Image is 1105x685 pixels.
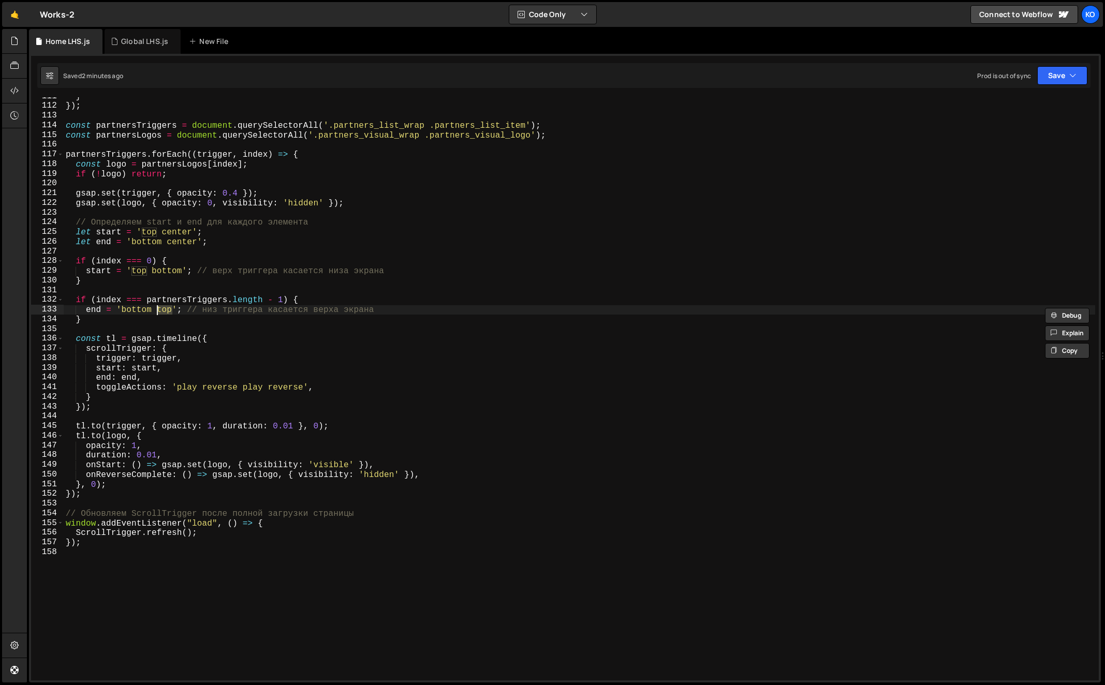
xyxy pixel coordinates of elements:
[31,286,64,295] div: 131
[31,305,64,315] div: 133
[31,499,64,509] div: 153
[189,36,232,47] div: New File
[31,101,64,111] div: 112
[31,159,64,169] div: 118
[31,411,64,421] div: 144
[31,276,64,286] div: 130
[31,237,64,247] div: 126
[31,547,64,557] div: 158
[31,392,64,402] div: 142
[31,528,64,538] div: 156
[970,5,1078,24] a: Connect to Webflow
[1045,325,1089,341] button: Explain
[31,538,64,547] div: 157
[31,334,64,344] div: 136
[40,8,75,21] div: Works-2
[1037,66,1087,85] button: Save
[31,295,64,305] div: 132
[63,71,123,80] div: Saved
[977,71,1031,80] div: Prod is out of sync
[31,509,64,518] div: 154
[31,382,64,392] div: 141
[31,130,64,140] div: 115
[31,489,64,499] div: 152
[31,470,64,480] div: 150
[31,227,64,237] div: 125
[31,353,64,363] div: 138
[31,421,64,431] div: 145
[31,140,64,150] div: 116
[31,315,64,324] div: 134
[31,198,64,208] div: 122
[31,178,64,188] div: 120
[1045,308,1089,323] button: Debug
[31,363,64,373] div: 139
[31,402,64,412] div: 143
[31,460,64,470] div: 149
[2,2,27,27] a: 🤙
[82,71,123,80] div: 2 minutes ago
[31,150,64,159] div: 117
[31,373,64,382] div: 140
[31,169,64,179] div: 119
[31,441,64,451] div: 147
[46,36,90,47] div: Home LHS.js
[31,344,64,353] div: 137
[31,256,64,266] div: 128
[509,5,596,24] button: Code Only
[31,266,64,276] div: 129
[31,480,64,489] div: 151
[31,518,64,528] div: 155
[31,431,64,441] div: 146
[31,188,64,198] div: 121
[1081,5,1100,24] a: Ko
[121,36,168,47] div: Global LHS.js
[31,217,64,227] div: 124
[31,208,64,218] div: 123
[31,121,64,130] div: 114
[31,247,64,257] div: 127
[1045,343,1089,359] button: Copy
[31,324,64,334] div: 135
[31,111,64,121] div: 113
[31,450,64,460] div: 148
